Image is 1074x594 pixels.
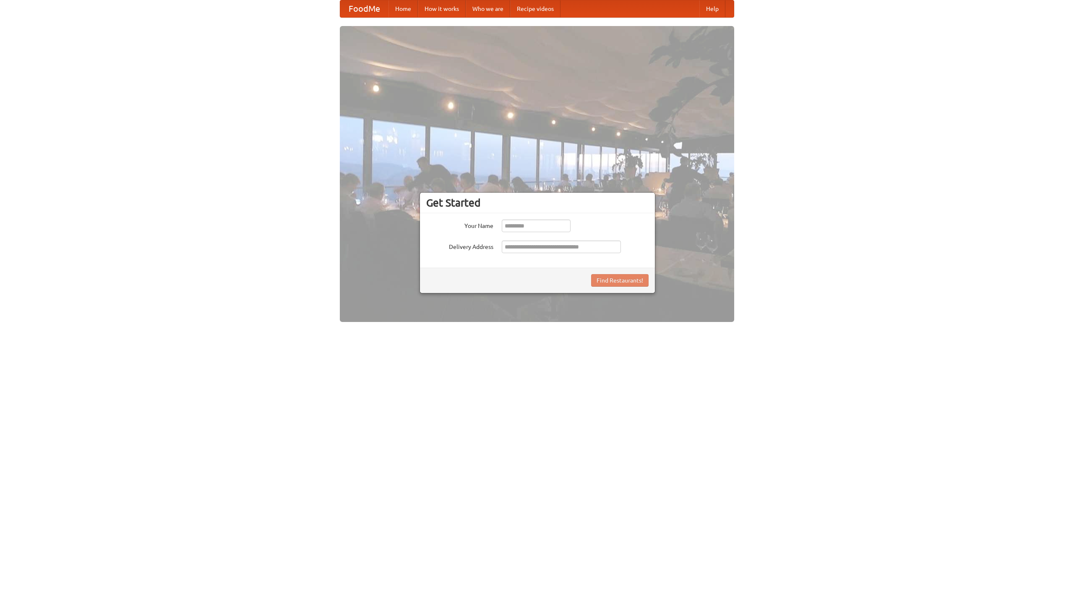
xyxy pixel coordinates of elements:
a: Home [388,0,418,17]
label: Your Name [426,220,493,230]
h3: Get Started [426,196,649,209]
button: Find Restaurants! [591,274,649,287]
a: FoodMe [340,0,388,17]
a: Help [699,0,725,17]
a: Recipe videos [510,0,560,17]
a: How it works [418,0,466,17]
label: Delivery Address [426,241,493,251]
a: Who we are [466,0,510,17]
